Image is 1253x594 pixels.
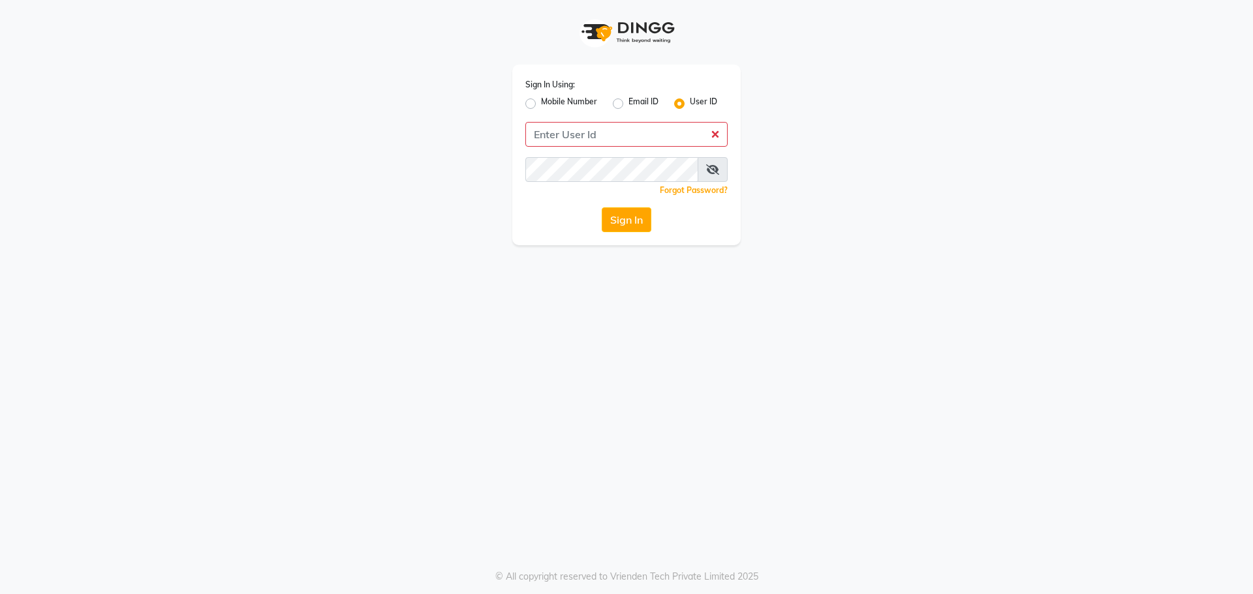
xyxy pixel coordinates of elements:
button: Sign In [602,207,651,232]
label: Email ID [628,96,658,111]
label: User ID [690,96,717,111]
a: Forgot Password? [660,185,728,195]
label: Mobile Number [541,96,597,111]
input: Username [525,122,728,147]
img: logo1.svg [574,13,679,52]
label: Sign In Using: [525,79,575,91]
input: Username [525,157,698,182]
